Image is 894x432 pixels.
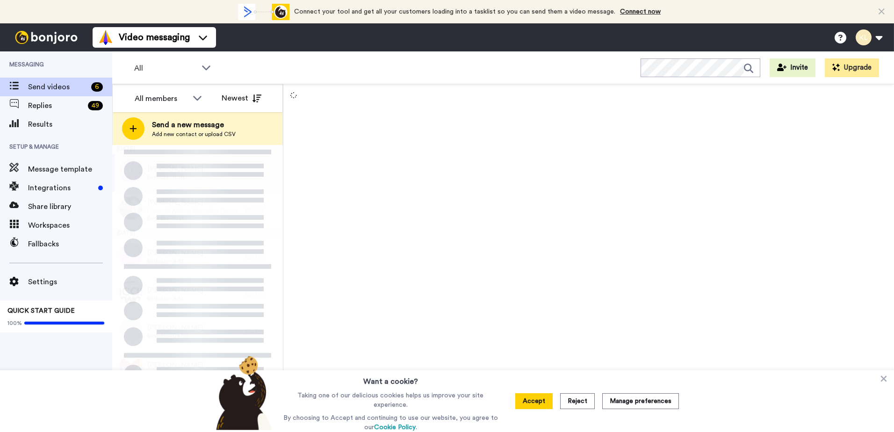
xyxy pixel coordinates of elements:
[515,393,553,409] button: Accept
[147,207,239,215] span: Financial Advisor Managing Partner
[147,360,203,370] span: [PERSON_NAME]
[28,100,84,111] span: Replies
[363,370,418,387] h3: Want a cookie?
[98,30,113,45] img: vm-color.svg
[152,119,236,130] span: Send a new message
[147,370,203,377] span: Birthday - 9/10
[28,238,112,250] span: Fallbacks
[245,207,278,214] div: [DATE]
[147,215,239,222] span: Birthday - 9/21
[825,58,879,77] button: Upgrade
[147,173,203,181] span: Birthday - 9/19
[88,101,103,110] div: 49
[28,182,94,194] span: Integrations
[7,308,75,314] span: QUICK START GUIDE
[245,253,278,261] div: [DATE]
[147,286,203,295] span: [PERSON_NAME]
[119,196,143,220] img: 8da77b24-6eda-46ef-8a51-53fec0b39835.jpg
[770,58,815,77] button: Invite
[208,355,277,430] img: bear-with-cookie.png
[281,391,500,410] p: Taking one of our delicious cookies helps us improve your site experience.
[91,82,103,92] div: 6
[245,291,278,298] div: [DATE]
[374,424,416,431] a: Cookie Policy
[28,164,112,175] span: Message template
[281,413,500,432] p: By choosing to Accept and continuing to use our website, you agree to our .
[147,248,203,258] span: [PERSON_NAME]
[119,243,143,266] img: v.png
[134,63,197,74] span: All
[119,31,190,44] span: Video messaging
[119,281,143,304] img: 6738eb8e-cb90-42fb-a70a-9715f5fba15b.png
[245,328,278,336] div: [DATE]
[147,164,203,173] span: [PERSON_NAME]
[7,319,22,327] span: 100%
[112,145,283,154] div: [DATE]
[152,130,236,138] span: Add new contact or upload CSV
[560,393,595,409] button: Reject
[11,31,81,44] img: bj-logo-header-white.svg
[112,229,283,238] div: [DATE]
[28,220,112,231] span: Workspaces
[147,295,203,302] span: Birthday - 9/11
[147,323,203,332] span: [PERSON_NAME]
[147,332,203,340] span: Birthday - 09/10
[119,159,143,182] img: m&.png
[28,201,112,212] span: Share library
[215,89,268,108] button: Newest
[620,8,661,15] a: Connect now
[294,8,615,15] span: Connect your tool and get all your customers loading into a tasklist so you can send them a video...
[135,93,188,104] div: All members
[147,198,239,207] span: [PERSON_NAME]
[119,355,143,379] img: e2c2c227-fbcf-41be-a9fd-ff47bae9427a.png
[602,393,679,409] button: Manage preferences
[28,81,87,93] span: Send videos
[28,276,112,288] span: Settings
[245,169,278,177] div: [DATE]
[28,119,112,130] span: Results
[147,258,203,265] span: Birthday - 9/12
[119,318,143,341] img: r.png
[238,4,289,20] div: animation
